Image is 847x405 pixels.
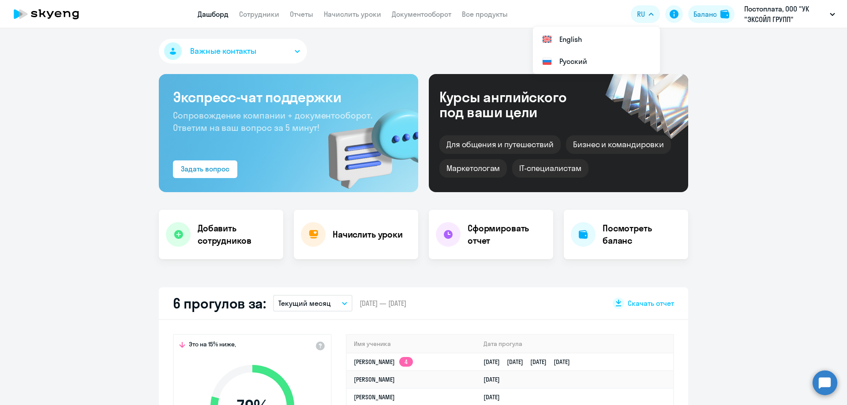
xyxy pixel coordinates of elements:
div: Курсы английского под ваши цели [439,89,590,119]
h4: Сформировать отчет [468,222,546,247]
span: Важные контакты [190,45,256,57]
a: Сотрудники [239,10,279,19]
span: Скачать отчет [628,298,674,308]
button: Текущий месяц [273,295,352,312]
a: Отчеты [290,10,313,19]
ul: RU [533,26,660,74]
h4: Добавить сотрудников [198,222,276,247]
div: IT-специалистам [512,159,588,178]
span: Это на 15% ниже, [189,340,236,351]
a: [PERSON_NAME] [354,375,395,383]
a: Дашборд [198,10,229,19]
p: Постоплата, ООО "УК "ЭКСОЙЛ ГРУПП" [744,4,826,25]
button: RU [631,5,660,23]
div: Маркетологам [439,159,507,178]
a: [DATE] [483,393,507,401]
button: Важные контакты [159,39,307,63]
th: Дата прогула [476,335,673,353]
span: RU [637,9,645,19]
th: Имя ученика [347,335,476,353]
h3: Экспресс-чат поддержки [173,88,404,106]
a: [DATE] [483,375,507,383]
img: bg-img [315,93,418,192]
div: Баланс [693,9,717,19]
a: Все продукты [462,10,508,19]
div: Для общения и путешествий [439,135,561,154]
h2: 6 прогулов за: [173,294,266,312]
a: [PERSON_NAME]4 [354,358,413,366]
h4: Начислить уроки [333,228,403,241]
div: Задать вопрос [181,163,229,174]
button: Постоплата, ООО "УК "ЭКСОЙЛ ГРУПП" [740,4,840,25]
a: [PERSON_NAME] [354,393,395,401]
p: Текущий месяц [278,298,331,308]
app-skyeng-badge: 4 [399,357,413,367]
button: Задать вопрос [173,160,237,178]
a: Документооборот [392,10,451,19]
img: English [542,34,552,45]
img: Русский [542,56,552,67]
img: balance [720,10,729,19]
span: Сопровождение компании + документооборот. Ответим на ваш вопрос за 5 минут! [173,110,372,133]
span: [DATE] — [DATE] [360,298,406,308]
div: Бизнес и командировки [566,135,671,154]
button: Балансbalance [688,5,735,23]
h4: Посмотреть баланс [603,222,681,247]
a: Начислить уроки [324,10,381,19]
a: [DATE][DATE][DATE][DATE] [483,358,577,366]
